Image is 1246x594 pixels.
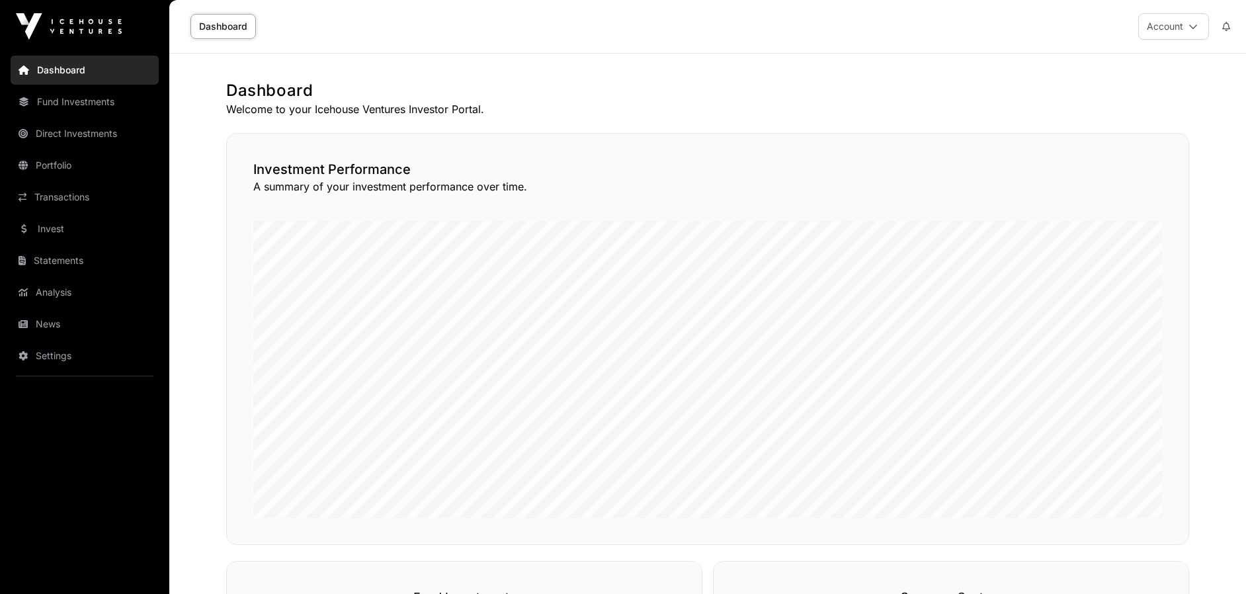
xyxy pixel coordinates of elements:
[11,214,159,243] a: Invest
[253,179,1162,194] p: A summary of your investment performance over time.
[11,310,159,339] a: News
[226,80,1189,101] h1: Dashboard
[11,119,159,148] a: Direct Investments
[11,87,159,116] a: Fund Investments
[1138,13,1209,40] button: Account
[11,246,159,275] a: Statements
[226,101,1189,117] p: Welcome to your Icehouse Ventures Investor Portal.
[11,341,159,370] a: Settings
[253,160,1162,179] h2: Investment Performance
[11,278,159,307] a: Analysis
[11,56,159,85] a: Dashboard
[11,183,159,212] a: Transactions
[1180,530,1246,594] iframe: Chat Widget
[190,14,256,39] a: Dashboard
[11,151,159,180] a: Portfolio
[16,13,122,40] img: Icehouse Ventures Logo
